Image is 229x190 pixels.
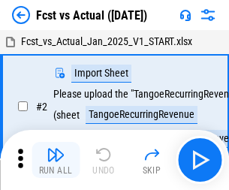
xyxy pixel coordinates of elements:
div: Import Sheet [71,65,131,83]
span: # 2 [36,101,47,113]
img: Support [179,9,191,21]
div: Skip [143,166,161,175]
button: Run All [32,142,80,178]
img: Main button [188,148,212,172]
img: Skip [143,146,161,164]
img: Run All [47,146,65,164]
div: TangoeRecurringRevenue [86,106,197,124]
img: Settings menu [199,6,217,24]
div: (sheet [53,110,80,121]
button: Skip [128,142,176,178]
div: Run All [39,166,73,175]
div: Fcst vs Actual ([DATE]) [36,8,147,23]
span: Fcst_vs_Actual_Jan_2025_V1_START.xlsx [21,35,192,47]
img: Back [12,6,30,24]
